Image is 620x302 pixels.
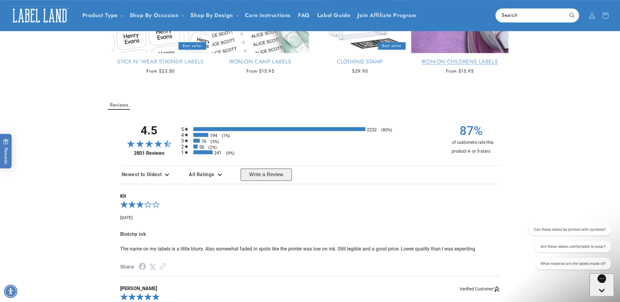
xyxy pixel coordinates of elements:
span: Newest to Oldest [122,172,162,177]
a: Clothing Stamp [311,58,409,65]
iframe: Gorgias live chat conversation starters [525,224,614,275]
li: 2232 5-star reviews, 80% of total reviews [181,127,439,131]
span: Rewards [3,139,9,164]
span: [PERSON_NAME] [120,286,500,292]
summary: Shop By Occasion [126,8,187,23]
span: (9%) [223,151,235,155]
div: Review filter options. Current filter is all ratings. Available options: All Ratings, 5 Star Revi... [187,169,224,181]
a: Label Land [7,4,73,27]
span: 4.5 [120,125,178,136]
span: Care instructions [245,12,291,19]
a: Join Affiliate Program [354,8,420,23]
li: 76 3-star reviews, 3% of total reviews [181,139,439,143]
span: (80%) [378,127,392,132]
span: 241 [214,150,221,156]
summary: Shop By Design [187,8,241,23]
span: FAQ [298,12,310,19]
span: All Ratings [189,172,214,177]
span: 58 [199,144,204,150]
a: Twitter Share - open in a new tab [149,264,156,270]
a: Care instructions [241,8,294,23]
span: Blotchy ink [120,230,500,239]
button: Search [565,9,579,22]
span: Label Guide [317,12,350,19]
img: Label Land [9,6,70,25]
span: 87% [442,124,500,138]
a: Facebook Share - open in a new tab [139,264,146,270]
span: Shop By Occasion [130,12,179,19]
a: Iron-On Camp Labels [212,58,309,65]
button: Write a Review [241,169,292,181]
span: 3 [181,138,189,144]
span: 5 [181,126,189,132]
span: of customers rate this product 4- or 5-stars [452,140,493,154]
span: 4 [181,132,189,138]
span: 2232 [367,127,377,133]
a: Shop By Design [190,11,233,19]
span: Share [120,263,134,272]
span: 76 [201,139,206,144]
div: 3.0-star overall rating [120,199,500,211]
div: Accessibility Menu [4,285,17,298]
span: (7%) [219,133,230,138]
a: FAQ [294,8,314,23]
a: Stick N' Wear Stikins® Labels [112,58,209,65]
a: Label Guide [314,8,354,23]
li: 58 2-star reviews, 2% of total reviews [181,144,439,148]
summary: Product Type [79,8,126,23]
iframe: Gorgias live chat messenger [590,273,614,296]
span: Date [120,215,133,220]
li: 241 1-star reviews, 9% of total reviews [181,150,439,154]
a: 2801 Reviews - open in a new tab [120,150,178,156]
span: (3%) [207,139,219,144]
span: Verified Customer [460,286,500,292]
span: Kit [120,193,500,199]
span: (2%) [205,145,217,150]
span: 2 [181,144,189,150]
span: 194 [210,133,217,138]
span: 4.5-star overall rating [120,140,178,147]
a: Product Type [82,11,118,19]
a: Link to review on the Shopper Approved Certificate. Opens in a new tab [159,264,166,270]
a: Iron-On Childrens Labels [411,58,508,65]
span: Join Affiliate Program [357,12,416,19]
div: Review sort options. Currently selected: Newest to Oldest. Dropdown expanded. Available options: ... [120,169,171,181]
p: The name on my labels is a little blurry. Also somewhat faded in spots like the printer was low o... [120,246,500,252]
button: Reviews [108,101,130,110]
li: 194 4-star reviews, 7% of total reviews [181,133,439,137]
span: 1 [181,150,189,155]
